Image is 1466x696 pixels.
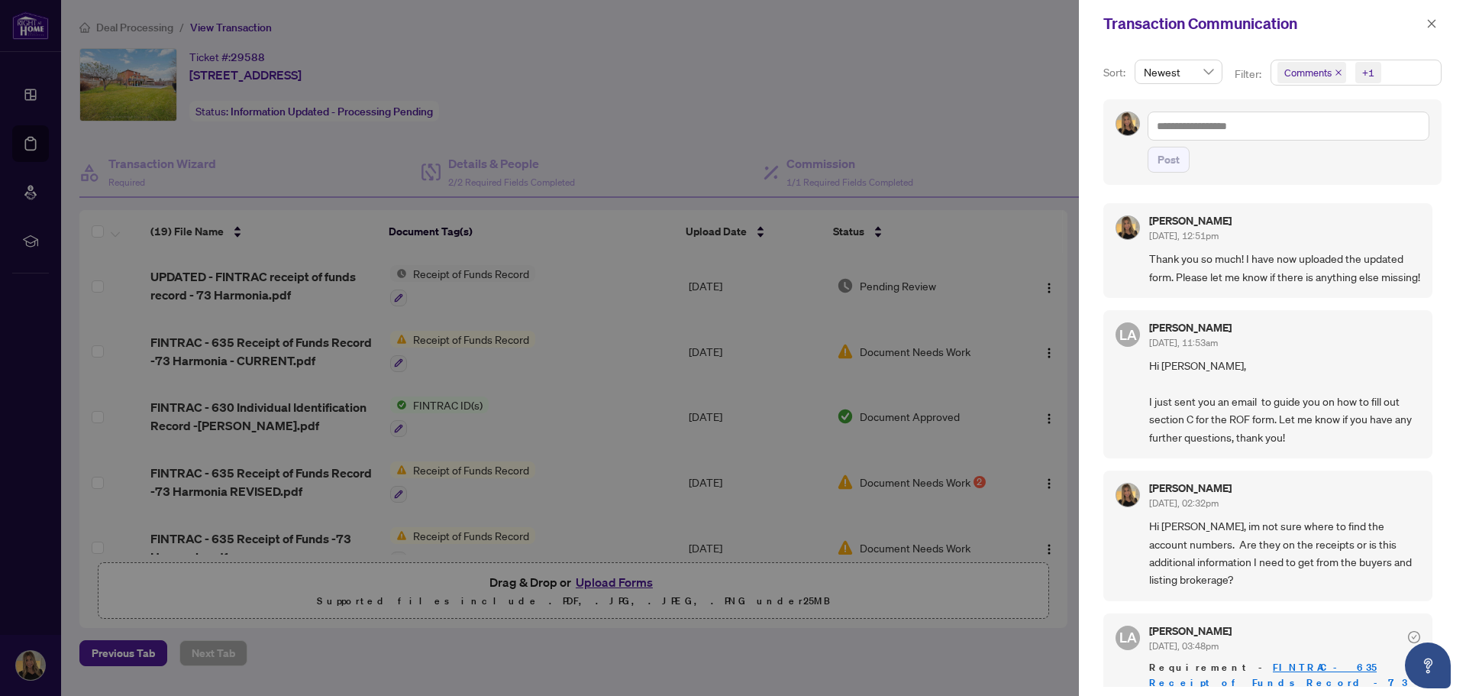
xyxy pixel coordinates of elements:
[1149,337,1218,348] span: [DATE], 11:53am
[1426,18,1437,29] span: close
[1408,631,1420,643] span: check-circle
[1405,643,1451,688] button: Open asap
[1362,65,1374,80] div: +1
[1149,250,1420,286] span: Thank you so much! I have now uploaded the updated form. Please let me know if there is anything ...
[1149,322,1232,333] h5: [PERSON_NAME]
[1149,640,1219,652] span: [DATE], 03:48pm
[1284,65,1332,80] span: Comments
[1235,66,1264,83] p: Filter:
[1148,147,1190,173] button: Post
[1149,497,1219,509] span: [DATE], 02:32pm
[1335,69,1342,76] span: close
[1149,483,1232,494] h5: [PERSON_NAME]
[1149,230,1219,241] span: [DATE], 12:51pm
[1116,216,1139,239] img: Profile Icon
[1103,12,1422,35] div: Transaction Communication
[1116,484,1139,507] img: Profile Icon
[1103,64,1129,81] p: Sort:
[1149,626,1232,636] h5: [PERSON_NAME]
[1149,517,1420,589] span: Hi [PERSON_NAME], im not sure where to find the account numbers. Are they on the receipts or is t...
[1119,324,1137,345] span: LA
[1149,215,1232,226] h5: [PERSON_NAME]
[1149,357,1420,446] span: Hi [PERSON_NAME], I just sent you an email to guide you on how to fill out section C for the ROF ...
[1119,626,1137,648] span: LA
[1277,62,1346,83] span: Comments
[1116,112,1139,135] img: Profile Icon
[1144,60,1213,83] span: Newest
